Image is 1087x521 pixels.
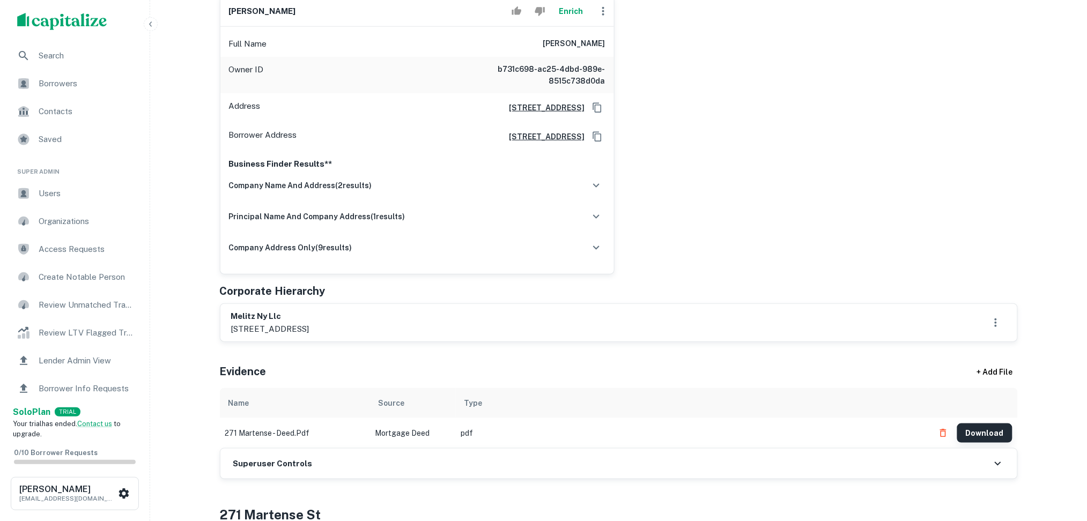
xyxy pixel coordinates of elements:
[220,388,370,418] th: Name
[370,418,456,448] td: Mortgage Deed
[13,406,50,419] a: SoloPlan
[220,418,370,448] td: 271 martense - deed.pdf
[55,407,80,416] div: TRIAL
[543,38,605,50] h6: [PERSON_NAME]
[501,102,585,114] a: [STREET_ADDRESS]
[19,494,116,503] p: [EMAIL_ADDRESS][DOMAIN_NAME]
[229,38,267,50] p: Full Name
[17,13,107,30] img: capitalize-logo.png
[9,181,141,206] a: Users
[9,376,141,401] a: Borrower Info Requests
[229,129,297,145] p: Borrower Address
[1033,435,1087,487] iframe: Chat Widget
[39,187,135,200] span: Users
[229,100,261,116] p: Address
[13,407,50,417] strong: Solo Plan
[39,382,135,395] span: Borrower Info Requests
[39,133,135,146] span: Saved
[39,243,135,256] span: Access Requests
[9,348,141,374] a: Lender Admin View
[231,310,309,323] h6: melitz ny llc
[228,397,249,410] div: Name
[39,326,135,339] span: Review LTV Flagged Transactions
[9,43,141,69] a: Search
[379,397,405,410] div: Source
[9,71,141,96] a: Borrowers
[39,299,135,311] span: Review Unmatched Transactions
[958,362,1033,382] div: + Add File
[229,5,296,18] h6: [PERSON_NAME]
[9,99,141,124] a: Contacts
[554,1,588,22] button: Enrich
[589,129,605,145] button: Copy Address
[957,423,1012,443] button: Download
[231,323,309,336] p: [STREET_ADDRESS]
[9,264,141,290] a: Create Notable Person
[39,354,135,367] span: Lender Admin View
[456,388,928,418] th: Type
[9,320,141,346] a: Review LTV Flagged Transactions
[220,283,326,299] h5: Corporate Hierarchy
[229,211,405,222] h6: principal name and company address ( 1 results)
[13,420,121,438] span: Your trial has ended. to upgrade.
[464,397,483,410] div: Type
[456,418,928,448] td: pdf
[9,209,141,234] a: Organizations
[589,100,605,116] button: Copy Address
[370,388,456,418] th: Source
[934,425,953,442] button: Delete file
[39,271,135,284] span: Create Notable Person
[229,242,352,254] h6: company address only ( 9 results)
[9,154,141,181] li: Super Admin
[233,458,313,470] h6: Superuser Controls
[9,236,141,262] a: Access Requests
[14,449,98,457] span: 0 / 10 Borrower Requests
[229,158,605,170] p: Business Finder Results**
[39,105,135,118] span: Contacts
[9,126,141,152] a: Saved
[9,292,141,318] a: Review Unmatched Transactions
[39,77,135,90] span: Borrowers
[11,477,139,510] button: [PERSON_NAME][EMAIL_ADDRESS][DOMAIN_NAME]
[530,1,549,22] button: Reject
[477,63,605,87] h6: b731c698-ac25-4dbd-989e-8515c738d0da
[229,63,264,87] p: Owner ID
[77,420,112,428] a: Contact us
[39,49,135,62] span: Search
[220,388,1018,448] div: scrollable content
[507,1,526,22] button: Accept
[39,215,135,228] span: Organizations
[220,363,267,379] h5: Evidence
[501,131,585,143] a: [STREET_ADDRESS]
[19,485,116,494] h6: [PERSON_NAME]
[229,180,372,191] h6: company name and address ( 2 results)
